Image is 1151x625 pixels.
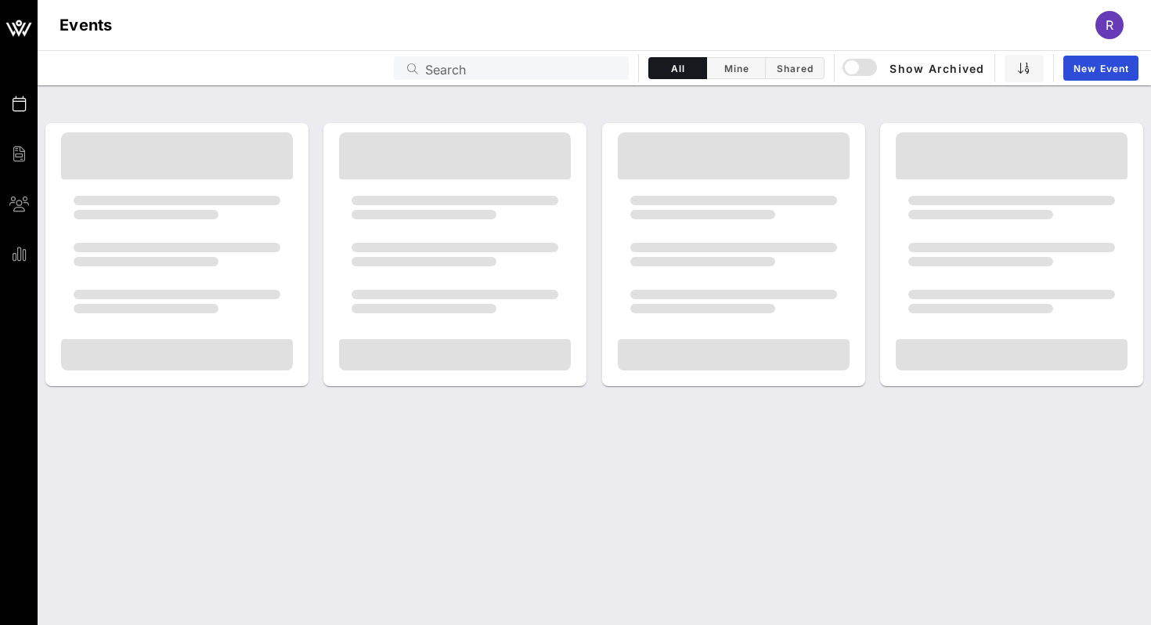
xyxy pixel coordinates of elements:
[845,59,984,78] span: Show Archived
[648,57,707,79] button: All
[716,63,756,74] span: Mine
[766,57,824,79] button: Shared
[658,63,697,74] span: All
[1073,63,1129,74] span: New Event
[1106,17,1113,33] span: R
[60,13,113,38] h1: Events
[775,63,814,74] span: Shared
[707,57,766,79] button: Mine
[1095,11,1124,39] div: R
[844,54,985,82] button: Show Archived
[1063,56,1138,81] a: New Event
